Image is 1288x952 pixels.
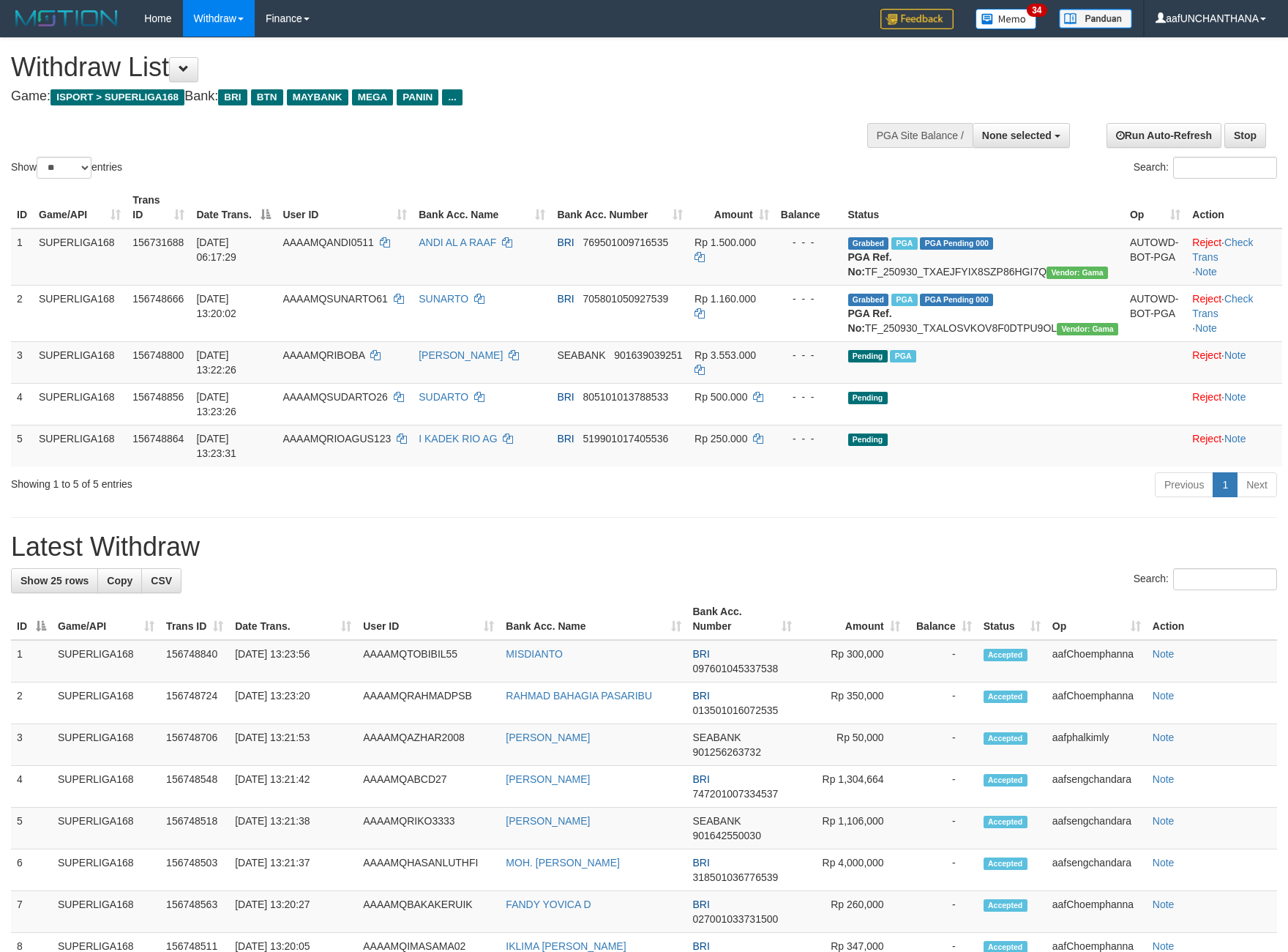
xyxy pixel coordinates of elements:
[11,849,52,891] td: 6
[982,130,1052,141] span: None selected
[419,293,468,305] a: SUNARTO
[614,349,682,361] span: Copy 901639039251 to clipboard
[693,940,710,952] span: BRI
[1134,157,1277,179] label: Search:
[781,431,836,446] div: - - -
[229,598,357,640] th: Date Trans.: activate to sort column ascending
[557,391,574,403] span: BRI
[1124,228,1186,286] td: AUTOWD-BOT-PGA
[20,575,89,587] span: Show 25 rows
[282,293,387,305] span: AAAAMQSUNARTO61
[984,816,1027,828] span: Accepted
[694,237,756,248] span: Rp 1.500.000
[397,89,438,105] span: PANIN
[52,724,160,766] td: SUPERLIGA168
[11,891,52,933] td: 7
[1186,228,1282,286] td: · ·
[848,251,892,278] b: PGA Ref. No:
[1153,899,1175,910] a: Note
[52,808,160,849] td: SUPERLIGA168
[906,891,978,933] td: -
[357,724,500,766] td: AAAAMQAZHAR2008
[33,228,127,286] td: SUPERLIGA168
[277,187,413,228] th: User ID: activate to sort column ascending
[1153,940,1175,952] a: Note
[1046,808,1147,849] td: aafsengchandara
[1155,472,1213,497] a: Previous
[190,187,277,228] th: Date Trans.: activate to sort column descending
[419,349,503,361] a: [PERSON_NAME]
[891,294,917,306] span: Marked by aafheankoy
[506,732,590,743] a: [PERSON_NAME]
[251,89,283,105] span: BTN
[151,575,172,587] span: CSV
[37,157,91,179] select: Showentries
[781,235,836,250] div: - - -
[557,433,574,445] span: BRI
[357,808,500,849] td: AAAAMQRIKO3333
[1027,4,1046,17] span: 34
[506,815,590,827] a: [PERSON_NAME]
[132,391,184,403] span: 156748856
[1192,433,1221,445] a: Reject
[848,392,888,404] span: Pending
[848,350,888,362] span: Pending
[11,683,52,724] td: 2
[196,237,236,263] span: [DATE] 06:17:29
[132,349,184,361] span: 156748800
[11,724,52,766] td: 3
[196,433,236,459] span: [DATE] 13:23:31
[282,349,364,361] span: AAAAMQRIBOBA
[11,157,122,179] label: Show entries
[906,766,978,808] td: -
[160,766,229,808] td: 156748548
[1224,433,1246,445] a: Note
[52,640,160,683] td: SUPERLIGA168
[1134,568,1277,590] label: Search:
[1213,472,1238,497] a: 1
[693,690,710,702] span: BRI
[978,598,1046,640] th: Status: activate to sort column ascending
[11,808,52,849] td: 5
[229,683,357,724] td: [DATE] 13:23:20
[984,649,1027,661] span: Accepted
[583,237,668,248] span: Copy 769501009716535 to clipboard
[1046,640,1147,683] td: aafChoemphanna
[781,291,836,306] div: - - -
[33,425,127,466] td: SUPERLIGA168
[1186,383,1282,425] td: ·
[141,568,181,593] a: CSV
[693,746,761,758] span: Copy 901256263732 to clipboard
[1046,849,1147,891] td: aafsengchandara
[984,691,1027,703] span: Accepted
[1059,9,1132,29] img: panduan.png
[798,598,906,640] th: Amount: activate to sort column ascending
[891,237,917,250] span: Marked by aafromsomean
[1173,568,1277,590] input: Search:
[1224,349,1246,361] a: Note
[229,640,357,683] td: [DATE] 13:23:56
[798,849,906,891] td: Rp 4,000,000
[1153,815,1175,827] a: Note
[33,187,127,228] th: Game/API: activate to sort column ascending
[694,433,747,445] span: Rp 250.000
[842,285,1124,341] td: TF_250930_TXALOSVKOV8F0DTPU9OL
[160,724,229,766] td: 156748706
[52,766,160,808] td: SUPERLIGA168
[781,348,836,362] div: - - -
[1046,724,1147,766] td: aafphalkimly
[132,293,184,305] span: 156748666
[798,683,906,724] td: Rp 350,000
[798,891,906,933] td: Rp 260,000
[11,532,1277,562] h1: Latest Withdraw
[973,123,1070,148] button: None selected
[1153,857,1175,869] a: Note
[693,830,761,841] span: Copy 901642550030 to clipboard
[984,732,1027,745] span: Accepted
[1195,322,1217,334] a: Note
[506,940,626,952] a: IKLIMA [PERSON_NAME]
[1186,187,1282,228] th: Action
[218,89,247,105] span: BRI
[229,808,357,849] td: [DATE] 13:21:38
[848,294,889,306] span: Grabbed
